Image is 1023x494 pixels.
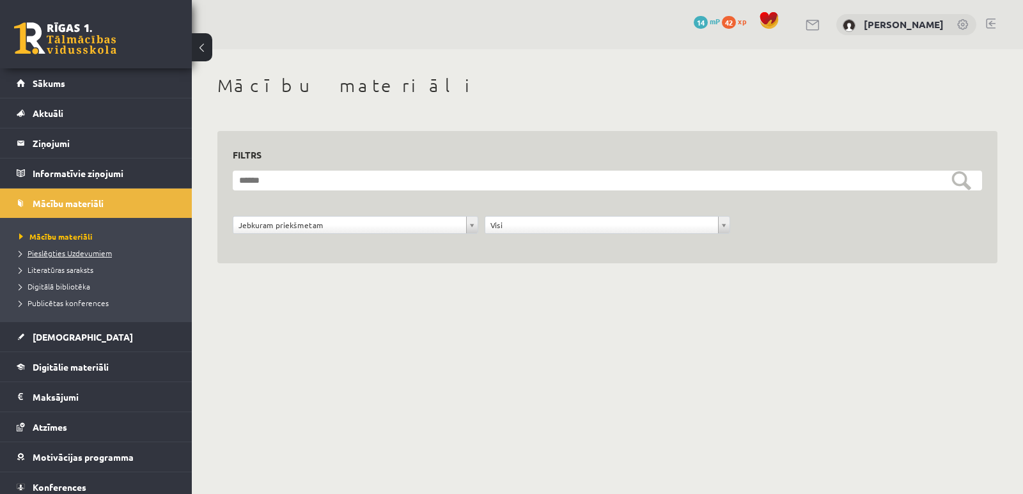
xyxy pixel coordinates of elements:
[694,16,708,29] span: 14
[33,481,86,493] span: Konferences
[19,248,112,258] span: Pieslēgties Uzdevumiem
[233,217,478,233] a: Jebkuram priekšmetam
[33,107,63,119] span: Aktuāli
[17,352,176,382] a: Digitālie materiāli
[33,128,176,158] legend: Ziņojumi
[33,361,109,373] span: Digitālie materiāli
[217,75,997,96] h1: Mācību materiāli
[694,16,720,26] a: 14 mP
[33,158,176,188] legend: Informatīvie ziņojumi
[238,217,461,233] span: Jebkuram priekšmetam
[843,19,855,32] img: Amālija Gabrene
[485,217,730,233] a: Visi
[17,98,176,128] a: Aktuāli
[17,128,176,158] a: Ziņojumi
[710,16,720,26] span: mP
[17,442,176,472] a: Motivācijas programma
[19,247,179,259] a: Pieslēgties Uzdevumiem
[33,77,65,89] span: Sākums
[19,265,93,275] span: Literatūras saraksts
[33,451,134,463] span: Motivācijas programma
[233,146,967,164] h3: Filtrs
[19,281,90,291] span: Digitālā bibliotēka
[17,158,176,188] a: Informatīvie ziņojumi
[864,18,944,31] a: [PERSON_NAME]
[17,68,176,98] a: Sākums
[33,421,67,433] span: Atzīmes
[722,16,736,29] span: 42
[19,297,179,309] a: Publicētas konferences
[17,382,176,412] a: Maksājumi
[33,382,176,412] legend: Maksājumi
[33,197,104,209] span: Mācību materiāli
[19,298,109,308] span: Publicētas konferences
[17,412,176,442] a: Atzīmes
[722,16,753,26] a: 42 xp
[17,189,176,218] a: Mācību materiāli
[19,281,179,292] a: Digitālā bibliotēka
[17,322,176,351] a: [DEMOGRAPHIC_DATA]
[490,217,713,233] span: Visi
[19,231,179,242] a: Mācību materiāli
[738,16,746,26] span: xp
[14,22,116,54] a: Rīgas 1. Tālmācības vidusskola
[19,231,93,242] span: Mācību materiāli
[33,331,133,343] span: [DEMOGRAPHIC_DATA]
[19,264,179,275] a: Literatūras saraksts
